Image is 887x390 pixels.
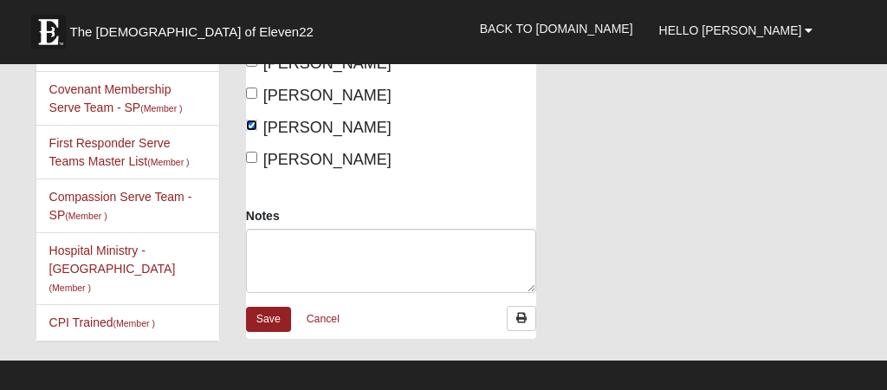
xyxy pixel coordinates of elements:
small: (Member ) [65,211,107,221]
a: Save [246,307,291,332]
a: Hospital Ministry - [GEOGRAPHIC_DATA](Member ) [49,244,176,294]
a: The [DEMOGRAPHIC_DATA] of Eleven22 [23,6,369,49]
input: [PERSON_NAME] [246,88,257,99]
span: [PERSON_NAME] [263,119,392,136]
a: First Responder Serve Teams Master List(Member ) [49,136,190,168]
img: Eleven22 logo [31,15,66,49]
input: [PERSON_NAME] [246,120,257,131]
a: Print Attendance Roster [507,306,536,331]
a: CPI Trained(Member ) [49,315,155,329]
small: (Member ) [147,157,189,167]
span: [PERSON_NAME] [263,87,392,104]
input: [PERSON_NAME] [246,152,257,163]
a: Cancel [295,306,351,333]
span: [PERSON_NAME] [263,151,392,168]
a: Covenant Membership Serve Team - SP(Member ) [49,82,183,114]
span: Hello [PERSON_NAME] [659,23,802,37]
label: Notes [246,207,280,224]
small: (Member ) [140,103,182,114]
a: Compassion Serve Team - SP(Member ) [49,190,192,222]
span: The [DEMOGRAPHIC_DATA] of Eleven22 [70,23,314,41]
small: (Member ) [113,318,155,328]
a: Hello [PERSON_NAME] [646,9,826,52]
a: Back to [DOMAIN_NAME] [467,7,646,50]
small: (Member ) [49,283,91,293]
